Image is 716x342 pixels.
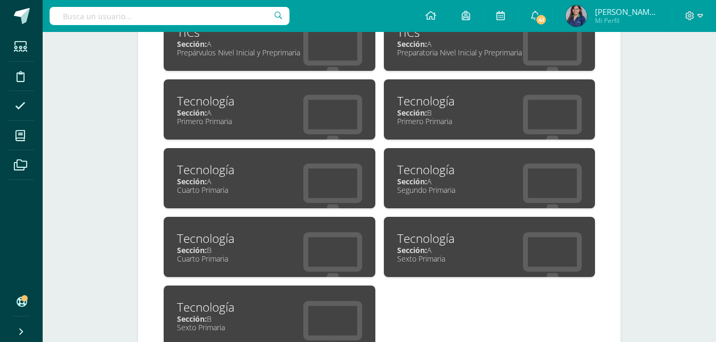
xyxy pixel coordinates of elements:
img: db8d0f3a3f1a4186aed9c51f0b41ee79.png [566,5,587,27]
span: Sección: [397,108,427,118]
span: Sección: [397,245,427,255]
div: TICs [177,24,362,40]
div: Tecnología [177,230,362,247]
a: TecnologíaSección:ASegundo Primaria [384,148,596,208]
input: Busca un usuario... [50,7,289,25]
a: TecnologíaSección:ASexto Primaria [384,217,596,277]
a: TICsSección:APrepárvulos Nivel Inicial y Preprimaria [164,11,375,71]
div: A [397,176,582,186]
span: 41 [535,14,547,26]
span: Sección: [397,39,427,49]
span: Sección: [177,39,207,49]
div: Prepárvulos Nivel Inicial y Preprimaria [177,47,362,58]
div: B [397,108,582,118]
div: B [177,245,362,255]
div: A [177,39,362,49]
div: Cuarto Primaria [177,254,362,264]
span: Sección: [397,176,427,186]
a: TICsSección:APreparatoria Nivel Inicial y Preprimaria [384,11,596,71]
div: TICs [397,24,582,40]
div: Sexto Primaria [397,254,582,264]
div: Primero Primaria [177,116,362,126]
div: Sexto Primaria [177,322,362,332]
div: Tecnología [177,299,362,315]
div: Primero Primaria [397,116,582,126]
div: Tecnología [397,93,582,109]
div: A [177,108,362,118]
div: A [177,176,362,186]
div: A [397,245,582,255]
span: Mi Perfil [595,16,659,25]
div: Tecnología [177,93,362,109]
span: [PERSON_NAME][MEDICAL_DATA] [595,6,659,17]
a: TecnologíaSección:BCuarto Primaria [164,217,375,277]
div: Preparatoria Nivel Inicial y Preprimaria [397,47,582,58]
span: Sección: [177,314,207,324]
span: Sección: [177,245,207,255]
div: A [397,39,582,49]
a: TecnologíaSección:BPrimero Primaria [384,79,596,140]
div: Tecnología [397,230,582,247]
a: TecnologíaSección:ACuarto Primaria [164,148,375,208]
a: TecnologíaSección:APrimero Primaria [164,79,375,140]
div: Tecnología [177,161,362,178]
div: Tecnología [397,161,582,178]
div: Segundo Primaria [397,185,582,195]
span: Sección: [177,108,207,118]
div: Cuarto Primaria [177,185,362,195]
span: Sección: [177,176,207,186]
div: B [177,314,362,324]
